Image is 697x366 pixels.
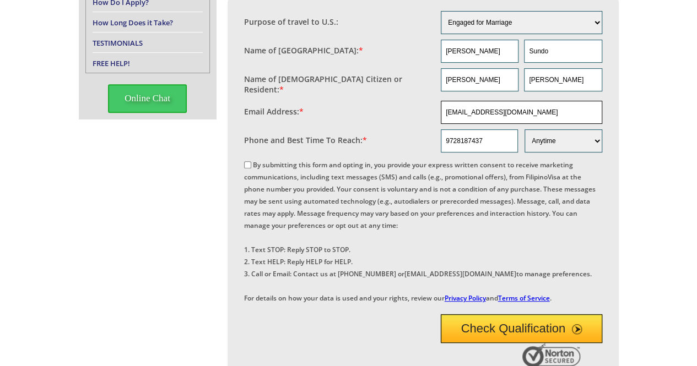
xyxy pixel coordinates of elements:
[498,293,550,303] a: Terms of Service
[441,101,602,124] input: Email Address
[244,135,367,145] label: Phone and Best Time To Reach:
[244,160,596,303] label: By submitting this form and opting in, you provide your express written consent to receive market...
[244,161,251,168] input: By submitting this form and opting in, you provide your express written consent to receive market...
[441,129,518,152] input: Phone
[244,74,430,95] label: Name of [DEMOGRAPHIC_DATA] Citizen or Resident:
[93,18,173,28] a: How Long Does it Take?
[524,68,602,91] input: Last Name
[244,106,304,117] label: Email Address:
[93,38,143,48] a: TESTIMONIALS
[93,58,130,68] a: FREE HELP!
[244,17,338,27] label: Purpose of travel to U.S.:
[445,293,486,303] a: Privacy Policy
[525,129,602,152] select: Phone and Best Reach Time are required.
[108,84,187,113] span: Online Chat
[244,45,363,56] label: Name of [GEOGRAPHIC_DATA]:
[441,314,602,343] button: Check Qualification
[441,40,518,63] input: First Name
[524,40,602,63] input: Last Name
[441,68,518,91] input: First Name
